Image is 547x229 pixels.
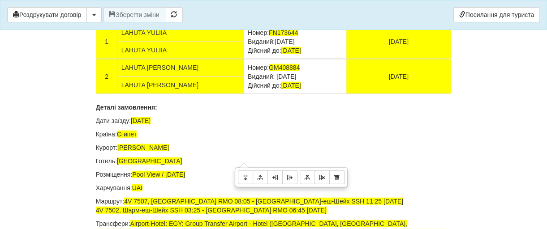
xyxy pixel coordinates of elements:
[131,117,151,124] span: [DATE]
[117,131,137,138] span: Єгипет
[96,143,452,152] p: Курорт:
[117,144,169,151] span: [PERSON_NAME]
[314,170,330,184] button: Delete column
[7,7,87,22] button: Роздрукувати договір
[96,183,452,192] p: Харчування:
[300,170,315,184] button: Delete row
[269,64,300,71] span: GM408884
[346,24,451,59] td: [DATE]
[346,59,451,94] td: [DATE]
[117,59,244,76] td: LAHUTA [PERSON_NAME]
[96,59,117,94] td: 2
[96,24,117,59] td: 1
[117,76,244,94] td: LAHUTA [PERSON_NAME]
[132,171,185,178] span: Pool View / [DATE]
[103,7,165,22] button: Зберегти зміни
[269,29,298,36] span: FN173644
[96,130,452,139] p: Країна:
[117,24,244,42] td: LAHUTA YULIIA
[132,184,142,191] span: UAI
[267,170,283,184] button: Add column left
[96,170,452,179] p: Розміщення:
[253,170,268,184] button: Add row above
[282,170,297,184] button: Add column right
[96,197,452,215] p: Маршрут:
[96,104,157,111] b: Деталі замовлення:
[244,59,346,94] td: Номер: Виданий: [DATE] Дійсний до:
[117,42,244,59] td: LAHUTA YULIIA
[238,170,253,184] button: Add row below
[281,82,301,89] span: [DATE]
[329,170,345,184] button: Delete table
[96,157,452,165] p: Готель:
[244,24,346,59] td: Номер: Виданий:[DATE] Дійсний до:
[453,7,540,22] a: Посилання для туриста
[117,157,182,165] span: [GEOGRAPHIC_DATA]
[96,198,403,214] span: 4V 7507, [GEOGRAPHIC_DATA] RMO 08:05 - [GEOGRAPHIC_DATA]-еш-Шейх SSH 11:25 [DATE] 4V 7502, Шарм-е...
[281,47,301,54] span: [DATE]
[96,116,452,125] p: Дати заїзду:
